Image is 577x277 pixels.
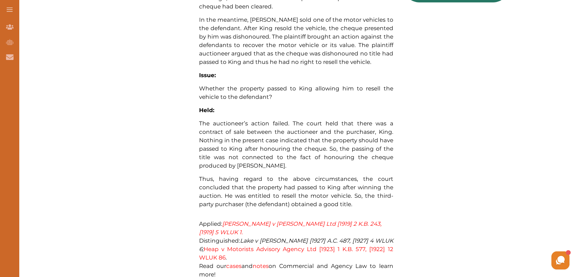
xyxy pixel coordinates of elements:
[199,237,393,253] span: Distinguished:
[199,120,393,169] span: The auctioneer’s action failed. The court held that there was a contract of sale between the auct...
[199,246,393,261] span: .
[199,72,216,79] strong: Issue:
[432,250,571,271] iframe: HelpCrunch
[226,263,242,269] a: cases
[199,175,393,208] span: Thus, having regard to the above circumstances, the court concluded that the property had passed ...
[199,220,382,236] span: Applied:
[199,85,393,100] span: Whether the property passed to King allowing him to resell the vehicle to the defendant?
[199,107,214,114] strong: Held:
[199,237,393,253] em: Lake v [PERSON_NAME] [1927] A.C. 487, [1927] 4 WLUK 6;
[199,246,393,261] a: Heap v Motorists Advisory Agency Ltd [1923] 1 K.B. 577, [1922] 12 WLUK 86
[199,220,382,236] a: [PERSON_NAME] v [PERSON_NAME] Ltd [1919] 2 K.B. 243, [1919] 5 WLUK 1.
[199,16,393,65] span: In the meantime, [PERSON_NAME] sold one of the motor vehicles to the defendant. After King resold...
[410,27,525,41] iframe: Reviews Badge Ribbon Widget
[253,263,269,269] a: notes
